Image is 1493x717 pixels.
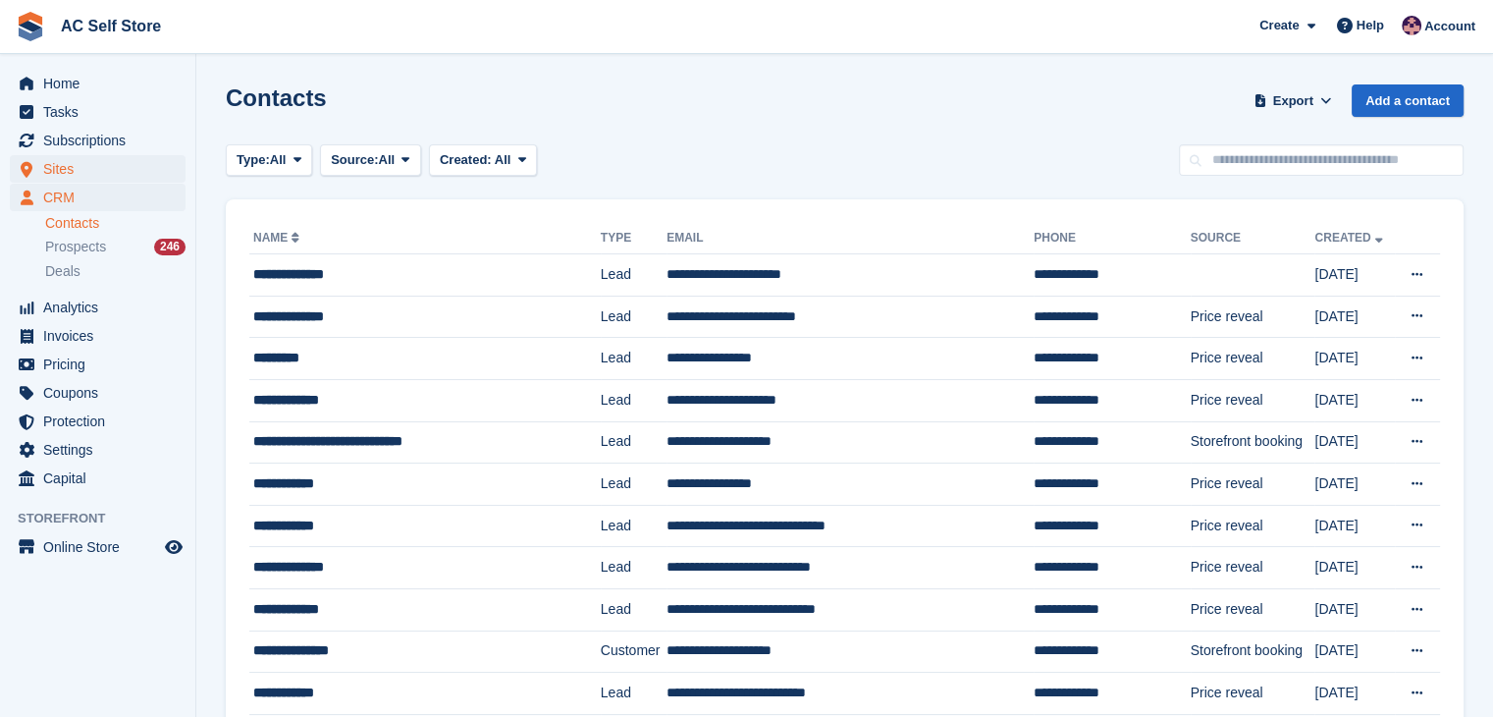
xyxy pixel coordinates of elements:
[601,588,667,631] td: Lead
[601,421,667,464] td: Lead
[601,547,667,589] td: Lead
[43,533,161,561] span: Online Store
[601,379,667,421] td: Lead
[10,465,186,492] a: menu
[43,98,161,126] span: Tasks
[53,10,169,42] a: AC Self Store
[43,294,161,321] span: Analytics
[1191,379,1315,421] td: Price reveal
[1402,16,1421,35] img: Ted Cox
[16,12,45,41] img: stora-icon-8386f47178a22dfd0bd8f6a31ec36ba5ce8667c1dd55bd0f319d3a0aa187defe.svg
[10,294,186,321] a: menu
[10,322,186,350] a: menu
[1250,84,1336,117] button: Export
[1314,338,1394,380] td: [DATE]
[18,509,195,528] span: Storefront
[1314,588,1394,631] td: [DATE]
[10,533,186,561] a: menu
[43,127,161,154] span: Subscriptions
[1314,379,1394,421] td: [DATE]
[1314,421,1394,464] td: [DATE]
[1314,296,1394,338] td: [DATE]
[43,408,161,435] span: Protection
[1191,464,1315,506] td: Price reveal
[1314,673,1394,715] td: [DATE]
[43,184,161,211] span: CRM
[45,238,106,256] span: Prospects
[10,436,186,464] a: menu
[45,261,186,282] a: Deals
[1314,254,1394,297] td: [DATE]
[429,144,537,177] button: Created: All
[601,338,667,380] td: Lead
[43,322,161,350] span: Invoices
[43,351,161,378] span: Pricing
[1191,223,1315,254] th: Source
[43,465,161,492] span: Capital
[10,127,186,154] a: menu
[1314,505,1394,547] td: [DATE]
[43,379,161,407] span: Coupons
[1191,338,1315,380] td: Price reveal
[43,155,161,183] span: Sites
[601,464,667,506] td: Lead
[162,535,186,559] a: Preview store
[270,150,287,170] span: All
[1191,547,1315,589] td: Price reveal
[331,150,378,170] span: Source:
[667,223,1034,254] th: Email
[45,237,186,257] a: Prospects 246
[1314,631,1394,673] td: [DATE]
[10,351,186,378] a: menu
[1424,17,1475,36] span: Account
[10,184,186,211] a: menu
[10,408,186,435] a: menu
[1314,547,1394,589] td: [DATE]
[601,673,667,715] td: Lead
[1191,631,1315,673] td: Storefront booking
[45,214,186,233] a: Contacts
[1191,296,1315,338] td: Price reveal
[253,231,303,245] a: Name
[1259,16,1299,35] span: Create
[1273,91,1313,111] span: Export
[43,70,161,97] span: Home
[10,379,186,407] a: menu
[43,436,161,464] span: Settings
[237,150,270,170] span: Type:
[601,505,667,547] td: Lead
[226,84,327,111] h1: Contacts
[10,155,186,183] a: menu
[379,150,396,170] span: All
[1191,588,1315,631] td: Price reveal
[1034,223,1190,254] th: Phone
[1314,231,1386,245] a: Created
[495,152,511,167] span: All
[601,254,667,297] td: Lead
[154,239,186,255] div: 246
[1191,421,1315,464] td: Storefront booking
[440,152,492,167] span: Created:
[10,70,186,97] a: menu
[10,98,186,126] a: menu
[1352,84,1464,117] a: Add a contact
[1191,505,1315,547] td: Price reveal
[601,296,667,338] td: Lead
[601,631,667,673] td: Customer
[1191,673,1315,715] td: Price reveal
[601,223,667,254] th: Type
[226,144,312,177] button: Type: All
[45,262,80,281] span: Deals
[320,144,421,177] button: Source: All
[1357,16,1384,35] span: Help
[1314,464,1394,506] td: [DATE]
